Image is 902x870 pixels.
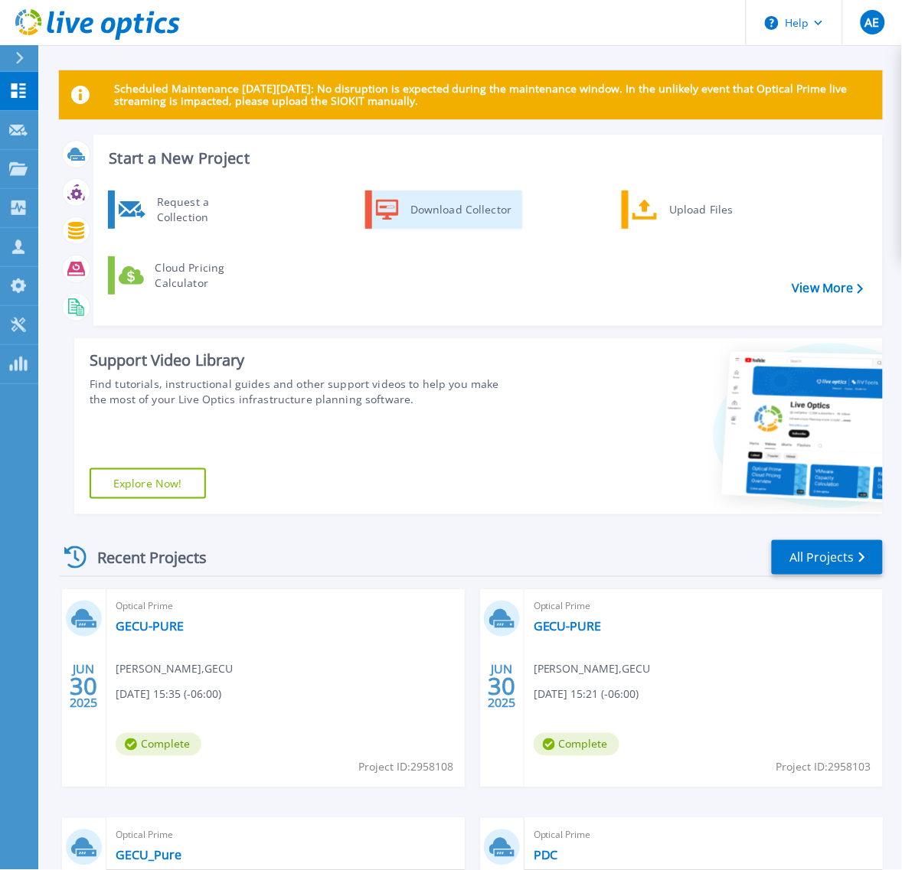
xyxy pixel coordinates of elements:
span: Optical Prime [116,827,456,844]
div: Recent Projects [59,539,227,576]
span: Optical Prime [116,598,456,615]
span: [DATE] 15:35 (-06:00) [116,686,221,703]
div: Download Collector [403,194,518,225]
p: Scheduled Maintenance [DATE][DATE]: No disruption is expected during the maintenance window. In t... [114,83,871,107]
span: 30 [488,680,515,693]
span: 30 [70,680,97,693]
h3: Start a New Project [109,150,863,167]
span: Complete [116,733,201,756]
div: Upload Files [662,194,775,225]
div: Cloud Pricing Calculator [148,260,261,291]
a: PDC [534,848,558,863]
span: Project ID: 2958103 [776,759,871,776]
a: Upload Files [622,191,779,229]
a: All Projects [772,540,883,575]
div: Support Video Library [90,350,508,370]
span: Project ID: 2958108 [358,759,453,776]
a: GECU-PURE [116,619,184,634]
span: Optical Prime [534,598,874,615]
a: GECU-PURE [534,619,602,634]
a: View More [793,281,864,295]
span: [PERSON_NAME] , GECU [116,661,233,678]
a: Download Collector [365,191,522,229]
a: Request a Collection [108,191,265,229]
div: JUN 2025 [487,659,516,715]
span: AE [865,16,880,28]
span: [PERSON_NAME] , GECU [534,661,651,678]
div: JUN 2025 [69,659,98,715]
span: [DATE] 15:21 (-06:00) [534,686,639,703]
div: Request a Collection [149,194,261,225]
a: GECU_Pure [116,848,181,863]
span: Optical Prime [534,827,874,844]
span: Complete [534,733,619,756]
a: Cloud Pricing Calculator [108,256,265,295]
a: Explore Now! [90,468,206,499]
div: Find tutorials, instructional guides and other support videos to help you make the most of your L... [90,376,508,407]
